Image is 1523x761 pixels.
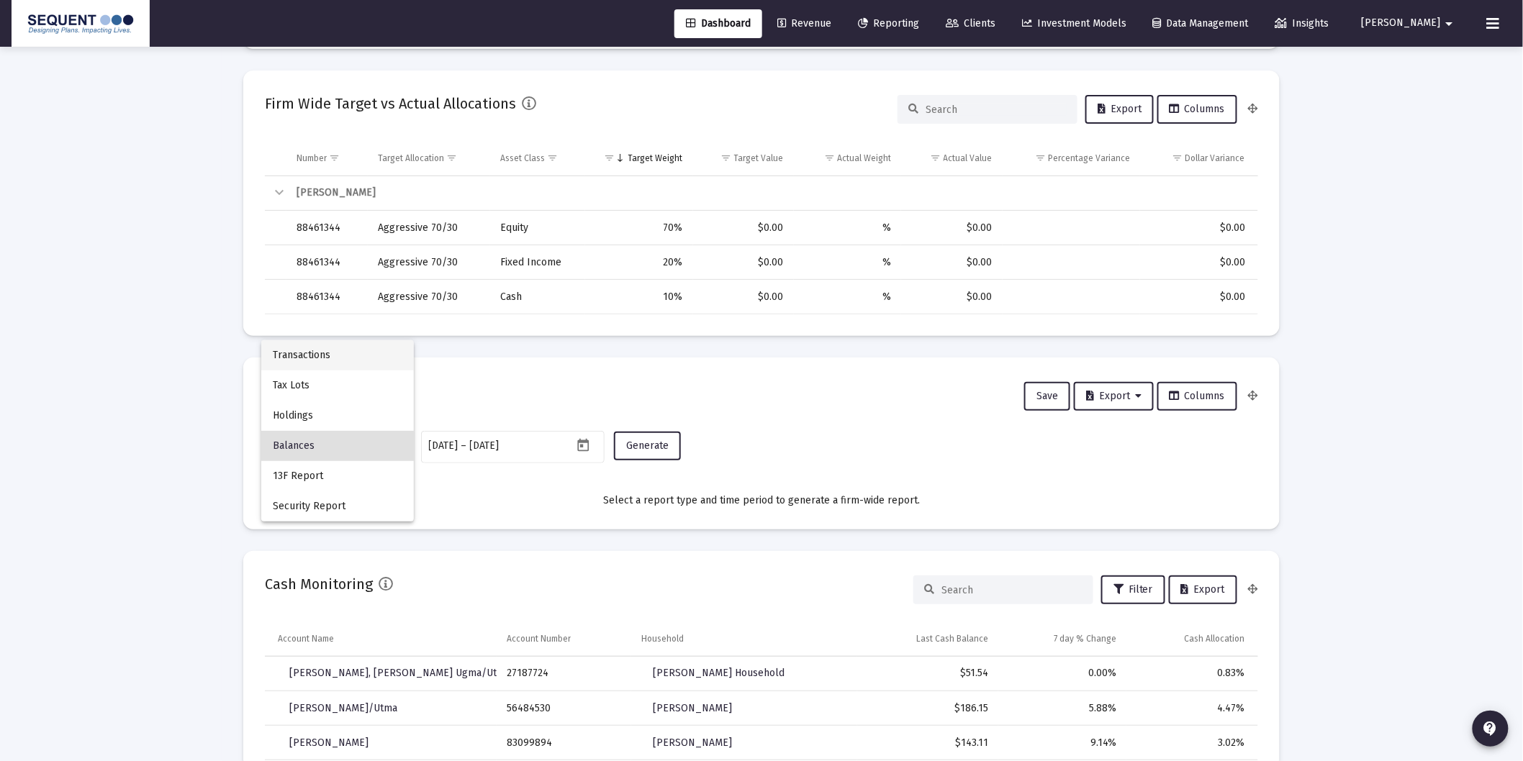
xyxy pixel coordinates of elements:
[273,370,402,401] span: Tax Lots
[273,461,402,491] span: 13F Report
[273,491,402,521] span: Security Report
[273,340,402,370] span: Transactions
[273,401,402,431] span: Holdings
[273,431,402,461] span: Balances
